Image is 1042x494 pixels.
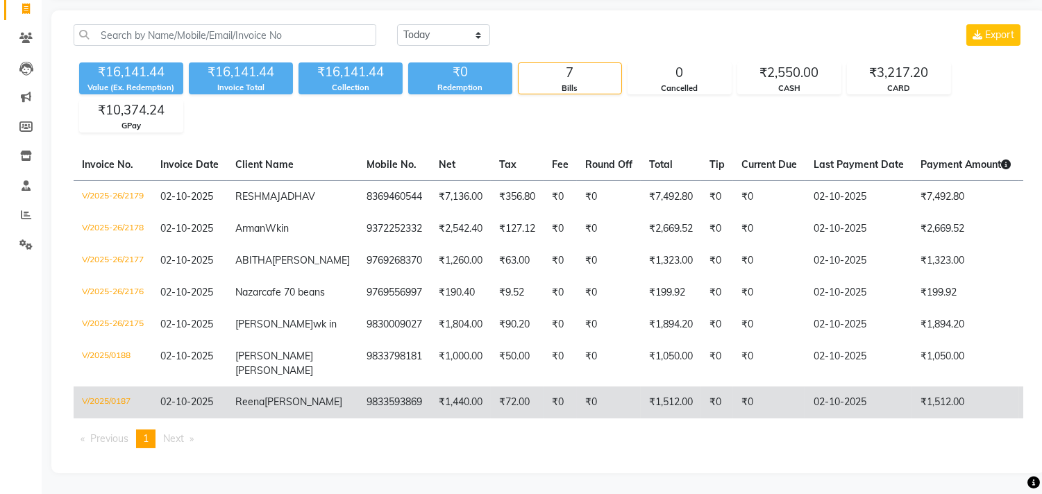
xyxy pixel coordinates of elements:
[733,341,805,386] td: ₹0
[408,62,512,82] div: ₹0
[491,309,544,341] td: ₹90.20
[74,429,1023,448] nav: Pagination
[235,158,294,171] span: Client Name
[912,386,1019,418] td: ₹1,512.00
[985,28,1014,41] span: Export
[160,350,213,362] span: 02-10-2025
[299,82,403,94] div: Collection
[733,386,805,418] td: ₹0
[265,222,289,235] span: Wkin
[408,82,512,94] div: Redemption
[367,158,417,171] span: Mobile No.
[80,101,183,120] div: ₹10,374.24
[649,158,673,171] span: Total
[848,83,950,94] div: CARD
[628,83,731,94] div: Cancelled
[358,341,430,386] td: 9833798181
[235,254,272,266] span: ABITHA
[741,158,797,171] span: Current Due
[577,277,641,309] td: ₹0
[709,158,725,171] span: Tip
[585,158,632,171] span: Round Off
[160,318,213,330] span: 02-10-2025
[90,432,128,445] span: Previous
[74,24,376,46] input: Search by Name/Mobile/Email/Invoice No
[163,432,184,445] span: Next
[430,386,491,418] td: ₹1,440.00
[848,63,950,83] div: ₹3,217.20
[641,386,701,418] td: ₹1,512.00
[805,245,912,277] td: 02-10-2025
[733,245,805,277] td: ₹0
[74,245,152,277] td: V/2025-26/2177
[912,309,1019,341] td: ₹1,894.20
[358,277,430,309] td: 9769556997
[491,386,544,418] td: ₹72.00
[235,318,313,330] span: [PERSON_NAME]
[641,245,701,277] td: ₹1,323.00
[544,277,577,309] td: ₹0
[733,213,805,245] td: ₹0
[430,277,491,309] td: ₹190.40
[641,277,701,309] td: ₹199.92
[235,395,264,408] span: Reena
[160,286,213,298] span: 02-10-2025
[160,158,219,171] span: Invoice Date
[912,213,1019,245] td: ₹2,669.52
[358,180,430,213] td: 8369460544
[160,222,213,235] span: 02-10-2025
[519,63,621,83] div: 7
[439,158,455,171] span: Net
[733,180,805,213] td: ₹0
[74,341,152,386] td: V/2025/0188
[189,62,293,82] div: ₹16,141.44
[577,309,641,341] td: ₹0
[299,62,403,82] div: ₹16,141.44
[641,180,701,213] td: ₹7,492.80
[552,158,569,171] span: Fee
[491,245,544,277] td: ₹63.00
[641,213,701,245] td: ₹2,669.52
[628,63,731,83] div: 0
[805,180,912,213] td: 02-10-2025
[430,213,491,245] td: ₹2,542.40
[738,83,841,94] div: CASH
[805,213,912,245] td: 02-10-2025
[430,245,491,277] td: ₹1,260.00
[79,62,183,82] div: ₹16,141.44
[912,180,1019,213] td: ₹7,492.80
[491,213,544,245] td: ₹127.12
[544,213,577,245] td: ₹0
[358,386,430,418] td: 9833593869
[235,222,265,235] span: Arman
[160,190,213,203] span: 02-10-2025
[577,180,641,213] td: ₹0
[143,432,149,445] span: 1
[491,341,544,386] td: ₹50.00
[544,180,577,213] td: ₹0
[264,395,342,408] span: [PERSON_NAME]
[160,395,213,408] span: 02-10-2025
[701,213,733,245] td: ₹0
[491,180,544,213] td: ₹356.80
[358,213,430,245] td: 9372252332
[491,277,544,309] td: ₹9.52
[74,386,152,418] td: V/2025/0187
[499,158,516,171] span: Tax
[160,254,213,266] span: 02-10-2025
[80,120,183,132] div: GPay
[544,245,577,277] td: ₹0
[235,350,313,362] span: [PERSON_NAME]
[74,213,152,245] td: V/2025-26/2178
[738,63,841,83] div: ₹2,550.00
[235,364,313,377] span: [PERSON_NAME]
[189,82,293,94] div: Invoice Total
[544,386,577,418] td: ₹0
[430,180,491,213] td: ₹7,136.00
[733,277,805,309] td: ₹0
[805,386,912,418] td: 02-10-2025
[544,309,577,341] td: ₹0
[701,180,733,213] td: ₹0
[733,309,805,341] td: ₹0
[358,245,430,277] td: 9769268370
